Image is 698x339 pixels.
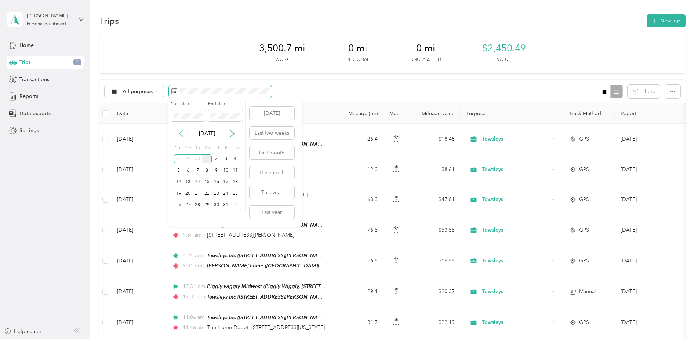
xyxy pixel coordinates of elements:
td: $8.61 [409,154,461,185]
button: [DATE] [250,107,294,120]
div: 4 [230,154,240,164]
div: 24 [221,189,230,198]
td: $18.55 [409,245,461,276]
button: Last month [250,146,294,159]
div: 29 [202,201,212,210]
th: Mileage value [409,103,461,124]
span: Towsleys [482,226,549,234]
div: Sa [233,143,240,153]
div: Tu [194,143,201,153]
div: 23 [212,189,221,198]
span: 12:31 pm [183,293,204,301]
th: Track Method [563,103,615,124]
span: 11:46 am [183,324,204,332]
span: Towsleys Inc ([STREET_ADDRESS][PERSON_NAME][US_STATE]) [207,314,354,321]
span: 0 mi [348,43,367,54]
span: Towsleys Inc ([STREET_ADDRESS][PERSON_NAME][US_STATE]) [207,252,354,259]
div: 5 [174,166,183,175]
div: Personal dashboard [27,22,66,26]
div: [PERSON_NAME] [27,12,73,19]
div: 30 [193,154,202,164]
span: $2,450.49 [482,43,526,54]
td: $22.19 [409,307,461,338]
span: Home [19,41,34,49]
div: 21 [193,189,202,198]
th: Report [615,103,681,124]
div: 1 [230,201,240,210]
button: Last two weeks [250,127,294,139]
button: Filters [628,85,660,98]
button: Help center [4,328,41,335]
span: Manual [579,288,596,296]
td: [DATE] [111,154,166,185]
button: This month [250,166,294,179]
div: 30 [212,201,221,210]
td: Sep 2025 [615,185,681,215]
div: 31 [221,201,230,210]
div: Th [214,143,221,153]
span: Towsleys [482,318,549,327]
span: The Home Depot, [STREET_ADDRESS][US_STATE] [207,324,325,331]
span: GPS [579,135,589,143]
span: 0 mi [416,43,435,54]
span: 11:06 am [183,313,204,321]
div: 19 [174,189,183,198]
span: Towsleys Inc ([STREET_ADDRESS][PERSON_NAME][US_STATE]) [207,294,354,300]
th: Mileage (mi) [335,103,383,124]
div: 16 [212,178,221,187]
div: 10 [221,166,230,175]
div: 26 [174,201,183,210]
td: $18.48 [409,124,461,154]
span: Trips [19,58,31,66]
span: Reports [19,92,38,100]
span: GPS [579,318,589,327]
td: Sep 2025 [615,124,681,154]
span: GPS [579,226,589,234]
p: Personal [346,56,369,63]
div: 8 [202,166,212,175]
td: [DATE] [111,185,166,215]
span: 12:31 pm [183,282,204,291]
h1: Trips [99,17,119,25]
td: [DATE] [111,124,166,154]
span: 9:34 am [183,231,204,239]
span: [PERSON_NAME] home ([GEOGRAPHIC_DATA][PERSON_NAME], [GEOGRAPHIC_DATA], [GEOGRAPHIC_DATA]) [207,263,469,269]
span: Towsleys [482,196,549,204]
div: 12 [174,178,183,187]
div: 27 [183,201,193,210]
div: Fr [223,143,230,153]
span: Data exports [19,110,51,117]
span: Piggly wiggly Midwest (Piggly Wiggly, [STREET_ADDRESS][PERSON_NAME] , [GEOGRAPHIC_DATA], [GEOGRAP... [207,283,501,289]
div: 11 [230,166,240,175]
span: GPS [579,196,589,204]
div: 2 [212,154,221,164]
button: This year [250,186,294,199]
div: 9 [212,166,221,175]
span: Settings [19,127,39,134]
td: 76.5 [335,215,383,245]
div: 6 [183,166,193,175]
p: [DATE] [192,130,222,137]
p: Work [275,56,289,63]
th: Purpose [461,103,563,124]
div: 3 [221,154,230,164]
td: 29.1 [335,276,383,307]
span: GPS [579,165,589,174]
p: Unclassified [410,56,441,63]
td: Sep 2025 [615,307,681,338]
td: [DATE] [111,307,166,338]
span: 5:01 pm [183,262,204,270]
span: Transactions [19,76,49,83]
div: 25 [230,189,240,198]
th: Date [111,103,166,124]
td: [DATE] [111,276,166,307]
th: Map [383,103,409,124]
td: [DATE] [111,245,166,276]
td: 26.4 [335,124,383,154]
span: All purposes [123,89,153,94]
div: 20 [183,189,193,198]
div: 15 [202,178,212,187]
div: 14 [193,178,202,187]
div: 22 [202,189,212,198]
